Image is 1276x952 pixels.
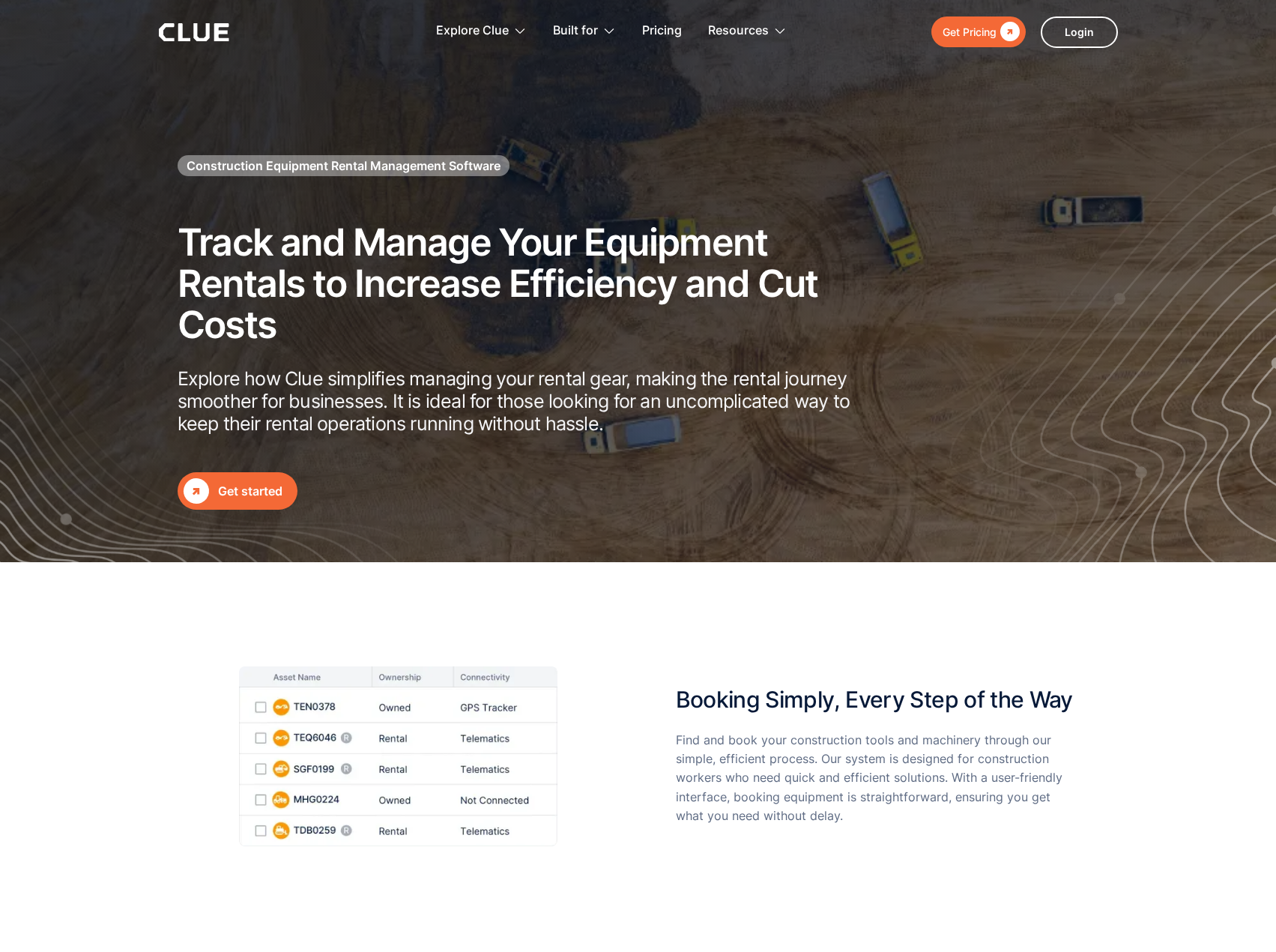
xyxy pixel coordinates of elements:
[218,482,282,501] div: Get started
[943,22,997,41] div: Get Pricing
[931,16,1026,47] a: Get Pricing
[239,666,558,846] img: simple-efficient-tool-booking-user-friendly-clue
[184,478,209,504] div: 
[945,118,1276,562] img: Construction fleet management software
[708,7,787,55] div: Resources
[676,672,1080,712] h2: Booking Simply, Every Step of the Way
[436,7,527,55] div: Explore Clue
[642,7,682,55] a: Pricing
[708,7,769,55] div: Resources
[676,731,1080,825] p: Find and book your construction tools and machinery through our simple, efficient process. Our sy...
[178,367,889,435] p: Explore how Clue simplifies managing your rental gear, making the rental journey smoother for bus...
[436,7,509,55] div: Explore Clue
[997,22,1020,41] div: 
[553,7,598,55] div: Built for
[553,7,616,55] div: Built for
[1041,16,1118,48] a: Login
[178,222,889,346] h2: Track and Manage Your Equipment Rentals to Increase Efficiency and Cut Costs
[187,157,501,174] h1: Construction Equipment Rental Management Software
[178,472,297,510] a: Get started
